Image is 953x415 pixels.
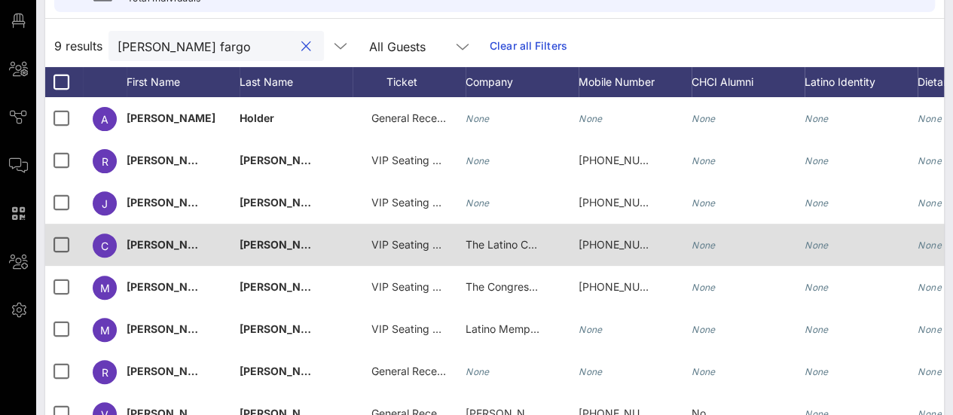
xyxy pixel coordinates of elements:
[371,196,567,209] span: VIP Seating & Chair's Private Reception
[579,366,603,377] i: None
[353,67,466,97] div: Ticket
[371,322,567,335] span: VIP Seating & Chair's Private Reception
[127,365,215,377] span: [PERSON_NAME]
[918,366,942,377] i: None
[240,111,274,124] span: Holder
[127,154,215,166] span: [PERSON_NAME]
[579,280,673,293] span: [PHONE_NUMBER]
[918,155,942,166] i: None
[692,67,805,97] div: CHCI Alumni
[101,240,108,252] span: C
[466,155,490,166] i: None
[240,322,328,335] span: [PERSON_NAME]
[918,113,942,124] i: None
[490,38,567,54] a: Clear all Filters
[579,238,673,251] span: [PHONE_NUMBER]
[100,324,110,337] span: M
[805,67,918,97] div: Latino Identity
[466,280,738,293] span: The Congressional Hispanic Leadership Institute (CHLI)
[692,113,716,124] i: None
[127,67,240,97] div: First Name
[240,365,328,377] span: [PERSON_NAME]
[692,366,716,377] i: None
[805,324,829,335] i: None
[692,240,716,251] i: None
[240,280,328,293] span: [PERSON_NAME]
[579,67,692,97] div: Mobile Number
[466,197,490,209] i: None
[466,322,878,335] span: Latino Memphis and Executive Committee Member of UnidosUS Board of Directors.
[918,324,942,335] i: None
[301,39,311,54] button: clear icon
[127,196,215,209] span: [PERSON_NAME]
[371,280,567,293] span: VIP Seating & Chair's Private Reception
[101,113,108,126] span: A
[918,197,942,209] i: None
[579,154,673,166] span: [PHONE_NUMBER]
[371,111,462,124] span: General Reception
[692,197,716,209] i: None
[805,197,829,209] i: None
[127,280,307,293] span: [PERSON_NAME] [PERSON_NAME]
[692,155,716,166] i: None
[240,154,328,166] span: [PERSON_NAME]
[371,238,567,251] span: VIP Seating & Chair's Private Reception
[127,111,215,124] span: [PERSON_NAME]
[466,67,579,97] div: Company
[240,238,328,251] span: [PERSON_NAME]
[240,196,328,209] span: [PERSON_NAME]
[918,240,942,251] i: None
[805,282,829,293] i: None
[102,197,108,210] span: J
[579,324,603,335] i: None
[579,196,673,209] span: [PHONE_NUMBER]
[805,113,829,124] i: None
[918,282,942,293] i: None
[805,240,829,251] i: None
[371,154,567,166] span: VIP Seating & Chair's Private Reception
[102,366,108,379] span: R
[692,324,716,335] i: None
[127,238,215,251] span: [PERSON_NAME]
[360,31,481,61] div: All Guests
[579,113,603,124] i: None
[466,238,563,251] span: The Latino Coalition
[100,282,110,294] span: M
[127,322,215,335] span: [PERSON_NAME]
[102,155,108,168] span: R
[371,365,462,377] span: General Reception
[692,282,716,293] i: None
[805,366,829,377] i: None
[54,37,102,55] span: 9 results
[466,366,490,377] i: None
[805,155,829,166] i: None
[466,113,490,124] i: None
[240,67,353,97] div: Last Name
[369,40,426,53] div: All Guests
